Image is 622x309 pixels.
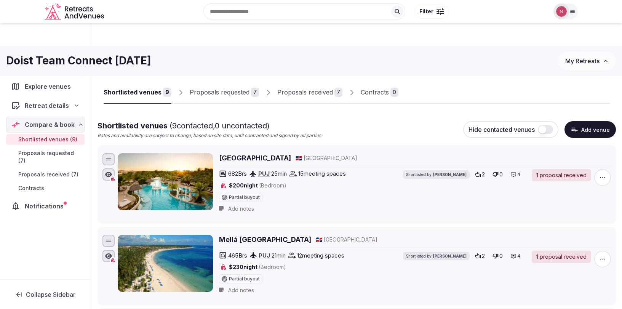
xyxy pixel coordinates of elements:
h1: Doist Team Connect [DATE] [6,53,151,68]
span: $230 night [229,263,286,271]
button: 🇩🇴 [296,154,302,162]
span: (Bedroom) [259,182,286,189]
span: $200 night [229,182,286,189]
img: Nathalia Bilotti [556,6,567,17]
div: Proposals requested [190,88,249,97]
span: 21 min [272,251,286,259]
button: 2 [473,169,487,180]
img: Meliá Punta Cana Beach Resort [118,235,213,292]
button: 2 [473,251,487,261]
svg: Retreats and Venues company logo [45,3,106,20]
span: 4 [517,253,520,259]
span: 0 [499,252,503,260]
a: Contracts0 [361,82,398,104]
a: Proposals requested (7) [6,148,85,166]
span: [GEOGRAPHIC_DATA] [304,154,357,162]
span: [PERSON_NAME] [433,253,467,259]
a: Proposals received7 [277,82,342,104]
a: 1 proposal received [532,251,591,263]
button: Filter [414,4,449,19]
span: Contracts [18,184,44,192]
span: Hide contacted venues [468,126,535,133]
button: 0 [490,251,505,261]
span: Proposals received (7) [18,171,78,178]
span: Shortlisted venues [98,121,270,130]
p: Rates and availability are subject to change, based on site data, until contracted and signed by ... [98,133,321,139]
a: Proposals requested7 [190,82,259,104]
a: Visit the homepage [45,3,106,20]
div: 7 [334,88,342,97]
span: Retreat details [25,101,69,110]
button: Collapse Sidebar [6,286,85,303]
span: Add notes [228,287,254,294]
span: My Retreats [565,57,600,65]
span: Partial buyout [229,195,260,200]
span: 🇩🇴 [296,155,302,161]
a: PUJ [259,252,270,259]
span: 465 Brs [228,251,247,259]
span: Add notes [228,205,254,213]
span: Partial buyout [229,277,260,281]
div: Shortlisted by [403,170,470,179]
span: Collapse Sidebar [26,291,75,298]
a: Meliá [GEOGRAPHIC_DATA] [219,235,311,244]
a: PUJ [258,170,270,177]
span: 4 [517,171,520,178]
a: Shortlisted venues9 [104,82,171,104]
a: Contracts [6,183,85,194]
span: Proposals requested (7) [18,149,82,165]
span: 682 Brs [228,170,247,178]
div: 7 [251,88,259,97]
span: Notifications [25,202,67,211]
span: ( 9 contacted, 0 uncontacted) [169,121,270,130]
span: Shortlisted venues (9) [18,136,77,143]
button: 0 [490,169,505,180]
span: Explore venues [25,82,74,91]
span: 12 meeting spaces [297,251,344,259]
span: Compare & book [25,120,75,129]
span: Filter [419,8,433,15]
span: [GEOGRAPHIC_DATA] [324,236,377,243]
span: 25 min [271,170,287,178]
a: Proposals received (7) [6,169,85,180]
a: Notifications [6,198,85,214]
div: Contracts [361,88,389,97]
span: 0 [499,171,503,178]
img: Meliá Caribe Beach Resort [118,153,213,210]
div: Shortlisted by [403,252,470,260]
button: Add venue [564,121,616,138]
div: Shortlisted venues [104,88,161,97]
a: Shortlisted venues (9) [6,134,85,145]
a: [GEOGRAPHIC_DATA] [219,153,291,163]
a: 1 proposal received [532,169,591,181]
span: 2 [482,252,485,260]
span: 15 meeting spaces [298,170,346,178]
div: 9 [163,88,171,97]
div: Proposals received [277,88,333,97]
span: [PERSON_NAME] [433,172,467,177]
a: Explore venues [6,78,85,94]
button: My Retreats [558,51,616,70]
div: 0 [390,88,398,97]
span: 2 [482,171,485,178]
span: (Bedroom) [259,264,286,270]
button: 🇩🇴 [316,236,322,243]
